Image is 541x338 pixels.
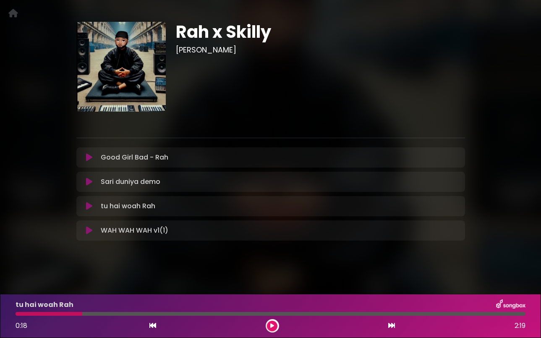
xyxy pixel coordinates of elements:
[76,22,166,112] img: eH1wlhrjTzCZHtPldvEQ
[101,152,168,162] p: Good Girl Bad - Rah
[101,201,155,211] p: tu hai woah Rah
[101,177,160,187] p: Sari duniya demo
[176,45,465,55] h3: [PERSON_NAME]
[176,22,465,42] h1: Rah x Skilly
[101,225,168,236] p: WAH WAH WAH v1(1)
